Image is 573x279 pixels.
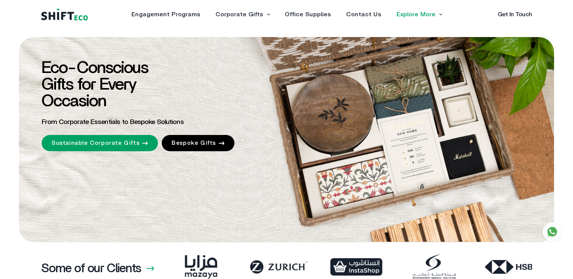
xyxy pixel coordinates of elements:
span: From Corporate Essentials to Bespoke Solutions [42,119,184,126]
a: Office Supplies [285,11,331,17]
h3: Some of our Clients [41,262,141,274]
a: Get In Touch [498,11,532,17]
a: Sustainable Corporate Gifts [42,135,158,151]
a: Explore More [397,11,436,17]
a: Engagement Programs [131,11,200,17]
a: Contact Us [346,11,381,17]
span: Eco-Conscious Gifts for Every Occasion [42,60,148,110]
a: Bespoke Gifts [162,135,234,151]
a: Corporate Gifts [215,11,263,17]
